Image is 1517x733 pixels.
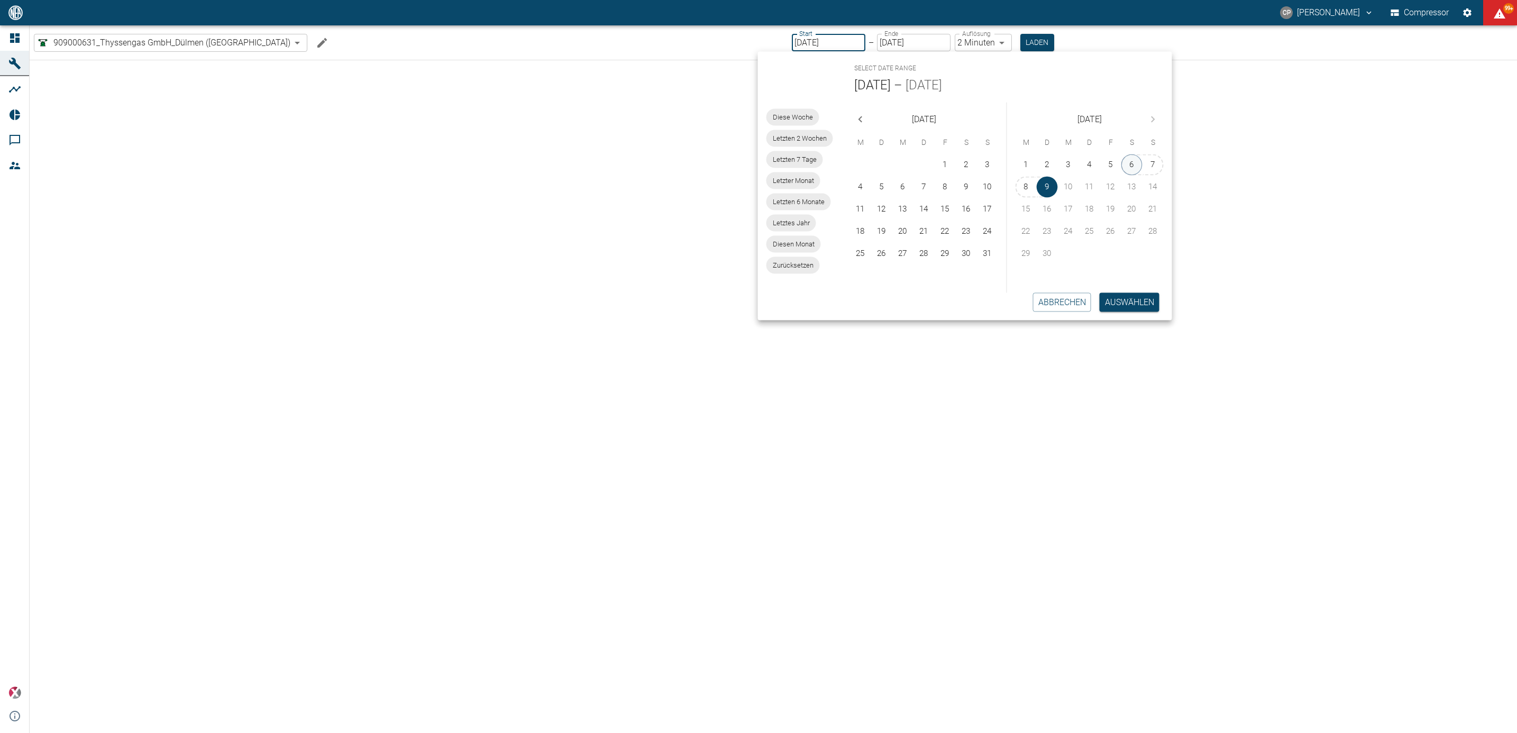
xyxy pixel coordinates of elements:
button: 16 [956,199,977,220]
span: Letztes Jahr [766,218,816,228]
button: 6 [892,177,913,198]
div: Diese Woche [766,108,819,125]
span: Letzten 6 Monate [766,197,831,207]
button: 18 [850,221,871,242]
button: 10 [977,177,998,198]
span: Select date range [854,60,916,77]
span: Donnerstag [915,132,934,153]
img: logo [7,5,24,20]
div: Letzten 2 Wochen [766,130,833,146]
button: 17 [977,199,998,220]
button: Laden [1020,34,1054,51]
a: 909000631_Thyssengas GmbH_Dülmen ([GEOGRAPHIC_DATA]) [36,36,290,49]
span: 909000631_Thyssengas GmbH_Dülmen ([GEOGRAPHIC_DATA]) [53,36,290,49]
span: Diesen Monat [766,239,821,250]
span: Freitag [1101,132,1120,153]
button: 30 [956,243,977,264]
span: Dienstag [1038,132,1057,153]
button: 2 [956,154,977,176]
button: Einstellungen [1458,3,1477,22]
button: 7 [1143,154,1164,176]
h5: – [891,77,906,94]
button: 9 [956,177,977,198]
button: 29 [935,243,956,264]
span: Donnerstag [1080,132,1099,153]
span: Freitag [936,132,955,153]
span: Zurücksetzen [766,260,820,271]
button: 20 [892,221,913,242]
label: Ende [884,29,898,38]
button: 14 [913,199,935,220]
img: Xplore Logo [8,686,21,699]
input: DD.MM.YYYY [792,34,865,51]
div: Zurücksetzen [766,256,820,273]
span: Letzter Monat [766,176,820,186]
button: 24 [977,221,998,242]
button: 28 [913,243,935,264]
span: Montag [1017,132,1036,153]
span: Mittwoch [893,132,912,153]
label: Start [799,29,812,38]
button: 11 [850,199,871,220]
button: 26 [871,243,892,264]
button: 7 [913,177,935,198]
button: 6 [1121,154,1143,176]
div: Diesen Monat [766,235,821,252]
button: 8 [1016,177,1037,198]
div: Letzten 6 Monate [766,193,831,210]
span: Letzten 7 Tage [766,154,823,165]
p: – [869,36,874,49]
button: 4 [1079,154,1100,176]
button: Machine bearbeiten [312,32,333,53]
button: [DATE] [906,77,942,94]
button: 1 [1016,154,1037,176]
span: Mittwoch [1059,132,1078,153]
div: Letzter Monat [766,172,820,189]
input: DD.MM.YYYY [877,34,951,51]
span: Diese Woche [766,112,819,123]
button: 9 [1037,177,1058,198]
button: 5 [871,177,892,198]
button: 22 [935,221,956,242]
span: Dienstag [872,132,891,153]
button: 15 [935,199,956,220]
span: 99+ [1503,3,1514,14]
span: [DATE] [1077,112,1102,126]
button: Abbrechen [1033,292,1091,311]
button: 3 [977,154,998,176]
button: 19 [871,221,892,242]
button: 5 [1100,154,1121,176]
button: 25 [850,243,871,264]
span: Letzten 2 Wochen [766,133,833,144]
div: Letzten 7 Tage [766,151,823,168]
button: 13 [892,199,913,220]
button: 2 [1037,154,1058,176]
span: [DATE] [912,112,936,126]
button: 23 [956,221,977,242]
span: Sonntag [978,132,997,153]
div: CP [1280,6,1293,19]
button: Previous month [850,108,871,130]
label: Auflösung [962,29,991,38]
div: Letztes Jahr [766,214,816,231]
button: Auswählen [1100,292,1159,311]
button: 1 [935,154,956,176]
span: Sonntag [1144,132,1163,153]
button: 3 [1058,154,1079,176]
button: christoph.palm@neuman-esser.com [1278,3,1375,22]
span: Samstag [1122,132,1141,153]
button: 12 [871,199,892,220]
button: 21 [913,221,935,242]
button: 4 [850,177,871,198]
button: 8 [935,177,956,198]
button: [DATE] [854,77,891,94]
button: Compressor [1388,3,1451,22]
span: Montag [851,132,870,153]
button: 31 [977,243,998,264]
button: 27 [892,243,913,264]
div: 2 Minuten [955,34,1012,51]
span: Samstag [957,132,976,153]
